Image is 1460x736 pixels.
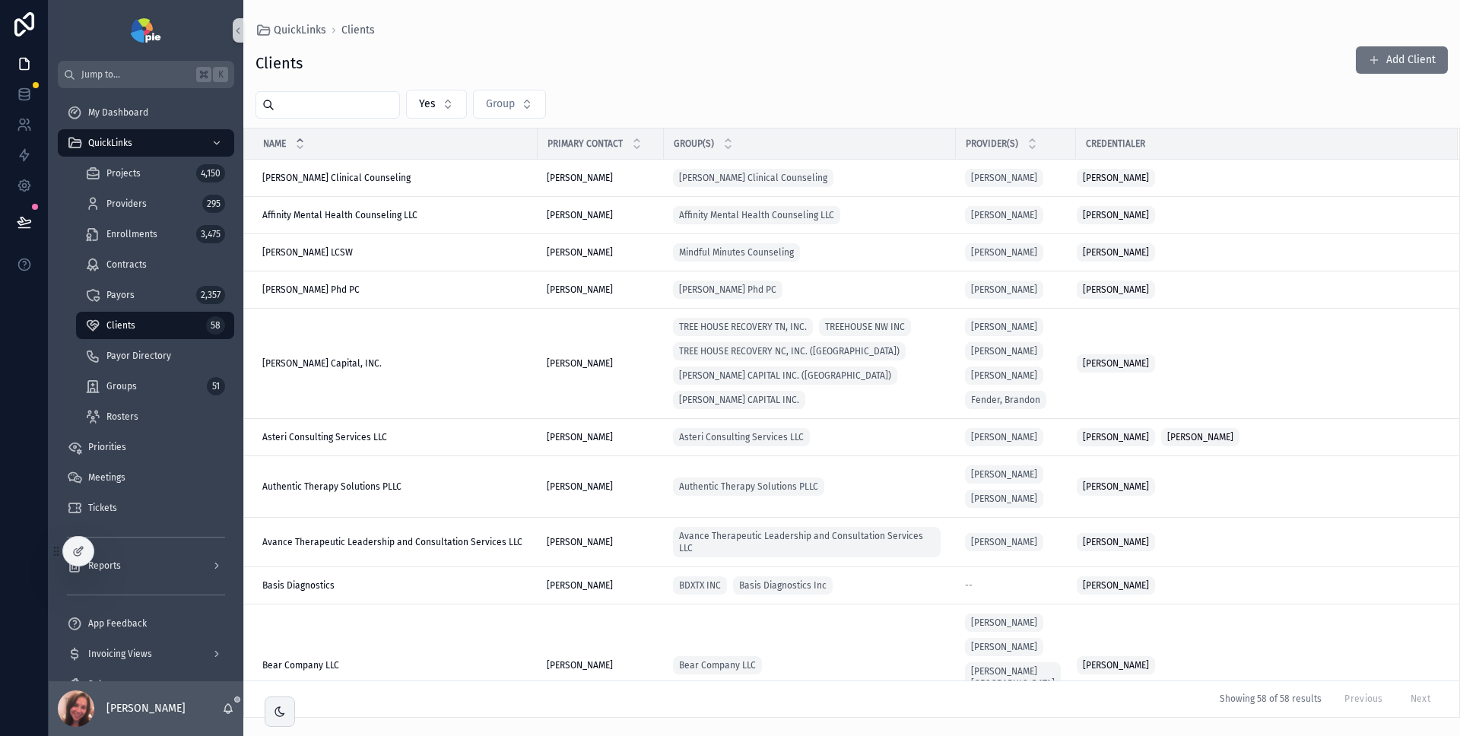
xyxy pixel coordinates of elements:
[965,318,1043,336] a: [PERSON_NAME]
[76,190,234,217] a: Providers295
[679,530,935,554] span: Avance Therapeutic Leadership and Consultation Services LLC
[971,431,1037,443] span: [PERSON_NAME]
[965,243,1043,262] a: [PERSON_NAME]
[673,315,947,412] a: TREE HOUSE RECOVERY TN, INC.TREEHOUSE NW INCTREE HOUSE RECOVERY NC, INC. ([GEOGRAPHIC_DATA])[PERS...
[547,659,655,671] a: [PERSON_NAME]
[106,289,135,301] span: Payors
[341,23,375,38] a: Clients
[673,576,727,595] a: BDXTX INC
[88,502,117,514] span: Tickets
[1083,536,1149,548] span: [PERSON_NAME]
[674,138,714,150] span: Group(s)
[547,481,613,493] span: [PERSON_NAME]
[76,342,234,370] a: Payor Directory
[262,172,528,184] a: [PERSON_NAME] Clinical Counseling
[214,68,227,81] span: K
[971,345,1037,357] span: [PERSON_NAME]
[965,428,1043,446] a: [PERSON_NAME]
[1077,166,1439,190] a: [PERSON_NAME]
[673,243,800,262] a: Mindful Minutes Counseling
[106,228,157,240] span: Enrollments
[262,536,522,548] span: Avance Therapeutic Leadership and Consultation Services LLC
[673,425,947,449] a: Asteri Consulting Services LLC
[106,380,137,392] span: Groups
[262,284,528,296] a: [PERSON_NAME] Phd PC
[971,246,1037,259] span: [PERSON_NAME]
[262,246,353,259] span: [PERSON_NAME] LCSW
[673,169,833,187] a: [PERSON_NAME] Clinical Counseling
[971,370,1037,382] span: [PERSON_NAME]
[76,251,234,278] a: Contracts
[965,490,1043,508] a: [PERSON_NAME]
[131,18,160,43] img: App logo
[965,278,1067,302] a: [PERSON_NAME]
[196,286,225,304] div: 2,357
[673,166,947,190] a: [PERSON_NAME] Clinical Counseling
[547,536,655,548] a: [PERSON_NAME]
[547,172,655,184] a: [PERSON_NAME]
[547,246,613,259] span: [PERSON_NAME]
[971,536,1037,548] span: [PERSON_NAME]
[1077,653,1439,677] a: [PERSON_NAME]
[673,653,947,677] a: Bear Company LLC
[673,477,824,496] a: Authentic Therapy Solutions PLLC
[76,373,234,400] a: Groups51
[673,318,813,336] a: TREE HOUSE RECOVERY TN, INC.
[673,240,947,265] a: Mindful Minutes Counseling
[679,284,776,296] span: [PERSON_NAME] Phd PC
[1077,573,1439,598] a: [PERSON_NAME]
[58,129,234,157] a: QuickLinks
[58,671,234,698] a: Sales
[1356,46,1448,74] button: Add Client
[1167,431,1233,443] span: [PERSON_NAME]
[673,342,906,360] a: TREE HOUSE RECOVERY NC, INC. ([GEOGRAPHIC_DATA])
[965,611,1067,720] a: [PERSON_NAME][PERSON_NAME][PERSON_NAME][GEOGRAPHIC_DATA][PERSON_NAME]
[206,316,225,335] div: 58
[262,579,528,592] a: Basis Diagnostics
[202,195,225,213] div: 295
[58,61,234,88] button: Jump to...K
[965,366,1043,385] a: [PERSON_NAME]
[1077,351,1439,376] a: [PERSON_NAME]
[76,403,234,430] a: Rosters
[58,640,234,668] a: Invoicing Views
[88,106,148,119] span: My Dashboard
[207,377,225,395] div: 51
[965,169,1043,187] a: [PERSON_NAME]
[106,167,141,179] span: Projects
[1083,431,1149,443] span: [PERSON_NAME]
[547,536,613,548] span: [PERSON_NAME]
[965,638,1043,656] a: [PERSON_NAME]
[255,52,303,74] h1: Clients
[274,23,326,38] span: QuickLinks
[262,659,528,671] a: Bear Company LLC
[673,428,810,446] a: Asteri Consulting Services LLC
[262,431,387,443] span: Asteri Consulting Services LLC
[1220,693,1322,706] span: Showing 58 of 58 results
[106,259,147,271] span: Contracts
[673,573,947,598] a: BDXTX INCBasis Diagnostics Inc
[966,138,1018,150] span: Provider(s)
[1077,425,1439,449] a: [PERSON_NAME][PERSON_NAME]
[673,366,897,385] a: [PERSON_NAME] CAPITAL INC. ([GEOGRAPHIC_DATA])
[262,357,382,370] span: [PERSON_NAME] Capital, INC.
[419,97,436,112] span: Yes
[965,281,1043,299] a: [PERSON_NAME]
[679,321,807,333] span: TREE HOUSE RECOVERY TN, INC.
[58,99,234,126] a: My Dashboard
[679,209,834,221] span: Affinity Mental Health Counseling LLC
[88,678,112,690] span: Sales
[971,394,1040,406] span: Fender, Brandon
[673,281,782,299] a: [PERSON_NAME] Phd PC
[196,164,225,182] div: 4,150
[1083,579,1149,592] span: [PERSON_NAME]
[1083,481,1149,493] span: [PERSON_NAME]
[262,431,528,443] a: Asteri Consulting Services LLC
[965,462,1067,511] a: [PERSON_NAME][PERSON_NAME]
[965,166,1067,190] a: [PERSON_NAME]
[679,246,794,259] span: Mindful Minutes Counseling
[971,284,1037,296] span: [PERSON_NAME]
[673,524,947,560] a: Avance Therapeutic Leadership and Consultation Services LLC
[547,481,655,493] a: [PERSON_NAME]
